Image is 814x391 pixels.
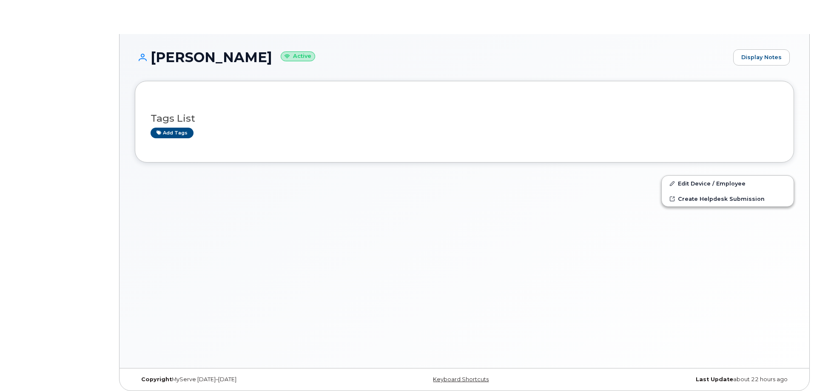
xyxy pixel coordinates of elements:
h1: [PERSON_NAME] [135,50,729,65]
a: Display Notes [733,49,790,66]
strong: Copyright [141,376,172,382]
a: Edit Device / Employee [662,176,794,191]
a: Add tags [151,128,194,138]
a: Keyboard Shortcuts [433,376,489,382]
a: Create Helpdesk Submission [662,191,794,206]
div: about 22 hours ago [574,376,794,383]
h3: Tags List [151,113,778,124]
small: Active [281,51,315,61]
strong: Last Update [696,376,733,382]
div: MyServe [DATE]–[DATE] [135,376,355,383]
